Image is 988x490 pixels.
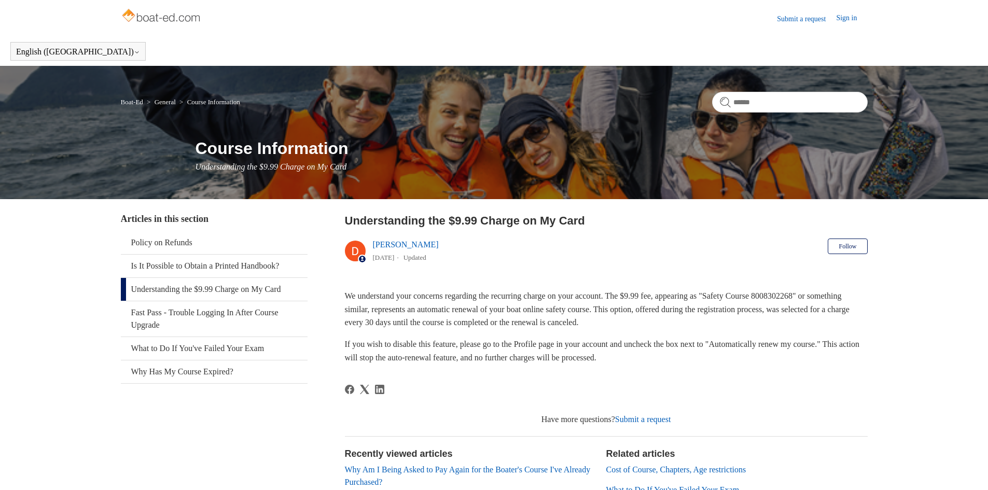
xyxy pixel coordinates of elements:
li: Updated [403,254,426,261]
a: What to Do If You've Failed Your Exam [121,337,308,360]
a: Facebook [345,385,354,394]
img: Boat-Ed Help Center home page [121,6,203,27]
input: Search [712,92,868,113]
svg: Share this page on X Corp [360,385,369,394]
a: Submit a request [615,415,671,424]
li: General [145,98,177,106]
a: Why Has My Course Expired? [121,360,308,383]
a: LinkedIn [375,385,384,394]
p: If you wish to disable this feature, please go to the Profile page in your account and uncheck th... [345,338,868,364]
svg: Share this page on Facebook [345,385,354,394]
h2: Recently viewed articles [345,447,596,461]
a: Policy on Refunds [121,231,308,254]
svg: Share this page on LinkedIn [375,385,384,394]
button: English ([GEOGRAPHIC_DATA]) [16,47,140,57]
a: Why Am I Being Asked to Pay Again for the Boater's Course I've Already Purchased? [345,465,591,486]
a: General [155,98,176,106]
a: Submit a request [777,13,836,24]
span: Understanding the $9.99 Charge on My Card [196,162,347,171]
h2: Understanding the $9.99 Charge on My Card [345,212,868,229]
li: Boat-Ed [121,98,145,106]
a: Boat-Ed [121,98,143,106]
h1: Course Information [196,136,868,161]
h2: Related articles [606,447,868,461]
a: Fast Pass - Trouble Logging In After Course Upgrade [121,301,308,337]
li: Course Information [177,98,240,106]
a: Is It Possible to Obtain a Printed Handbook? [121,255,308,277]
a: [PERSON_NAME] [373,240,439,249]
a: Cost of Course, Chapters, Age restrictions [606,465,746,474]
a: X Corp [360,385,369,394]
a: Course Information [187,98,240,106]
div: Have more questions? [345,413,868,426]
a: Understanding the $9.99 Charge on My Card [121,278,308,301]
span: Articles in this section [121,214,208,224]
div: Live chat [953,455,980,482]
time: 03/01/2024, 14:29 [373,254,395,261]
a: Sign in [836,12,867,25]
p: We understand your concerns regarding the recurring charge on your account. The $9.99 fee, appear... [345,289,868,329]
button: Follow Article [828,239,867,254]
